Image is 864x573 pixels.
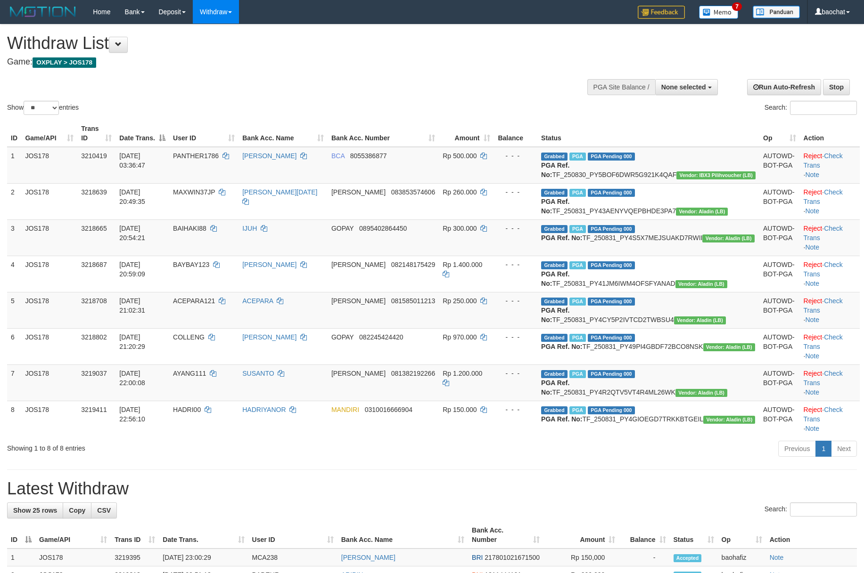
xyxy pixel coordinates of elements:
[638,6,685,19] img: Feedback.jpg
[541,225,568,233] span: Grabbed
[331,152,345,160] span: BCA
[485,554,540,561] span: Copy 217801021671500 to clipboard
[800,292,860,328] td: · ·
[747,79,821,95] a: Run Auto-Refresh
[173,225,206,232] span: BAIHAKI88
[588,298,635,306] span: PGA Pending
[765,502,857,517] label: Search:
[702,234,754,242] span: Vendor URL: https://dashboard.q2checkout.com/secure
[331,406,359,413] span: MANDIRI
[804,370,823,377] a: Reject
[331,297,386,305] span: [PERSON_NAME]
[7,502,63,518] a: Show 25 rows
[7,328,21,364] td: 6
[173,188,215,196] span: MAXWIN37JP
[805,171,819,178] a: Note
[759,147,800,184] td: AUTOWD-BOT-PGA
[588,406,635,414] span: PGA Pending
[248,522,337,549] th: User ID: activate to sort column ascending
[541,379,569,396] b: PGA Ref. No:
[443,370,482,377] span: Rp 1.200.000
[569,153,586,161] span: Marked by baohafiz
[759,219,800,256] td: AUTOWD-BOT-PGA
[391,261,435,268] span: Copy 082148175429 to clipboard
[242,261,296,268] a: [PERSON_NAME]
[119,188,145,205] span: [DATE] 20:49:35
[537,183,759,219] td: TF_250831_PY43AENYVQEPBHDE3PA7
[341,554,395,561] a: [PERSON_NAME]
[242,188,317,196] a: [PERSON_NAME][DATE]
[541,234,582,242] b: PGA Ref. No:
[569,406,586,414] span: Marked by baohafiz
[569,334,586,342] span: Marked by baohafiz
[543,549,619,566] td: Rp 150,000
[21,183,77,219] td: JOS178
[804,225,843,242] a: Check Trans
[350,152,387,160] span: Copy 8055386877 to clipboard
[541,343,582,350] b: PGA Ref. No:
[804,188,843,205] a: Check Trans
[800,219,860,256] td: · ·
[119,333,145,350] span: [DATE] 21:20:29
[359,225,407,232] span: Copy 0895402864450 to clipboard
[7,147,21,184] td: 1
[239,120,328,147] th: Bank Acc. Name: activate to sort column ascending
[718,549,766,566] td: baohafiz
[537,292,759,328] td: TF_250831_PY4CY5P2IVTCD2TWBSU4
[804,188,823,196] a: Reject
[703,416,755,424] span: Vendor URL: https://dashboard.q2checkout.com/secure
[804,152,823,160] a: Reject
[7,292,21,328] td: 5
[7,101,79,115] label: Show entries
[800,256,860,292] td: · ·
[13,507,57,514] span: Show 25 rows
[468,522,543,549] th: Bank Acc. Number: activate to sort column ascending
[569,370,586,378] span: Marked by baohafiz
[69,507,85,514] span: Copy
[21,147,77,184] td: JOS178
[759,401,800,437] td: AUTOWD-BOT-PGA
[443,406,477,413] span: Rp 150.000
[718,522,766,549] th: Op: activate to sort column ascending
[173,261,209,268] span: BAYBAY123
[674,554,702,562] span: Accepted
[24,101,59,115] select: Showentries
[537,256,759,292] td: TF_250831_PY41JM6IWM4OFSFYANAD
[173,406,201,413] span: HADRI00
[7,34,567,53] h1: Withdraw List
[498,369,534,378] div: - - -
[498,151,534,161] div: - - -
[759,120,800,147] th: Op: activate to sort column ascending
[541,307,569,323] b: PGA Ref. No:
[759,183,800,219] td: AUTOWD-BOT-PGA
[805,388,819,396] a: Note
[331,333,354,341] span: GOPAY
[242,333,296,341] a: [PERSON_NAME]
[543,522,619,549] th: Amount: activate to sort column ascending
[443,152,477,160] span: Rp 500.000
[675,280,727,288] span: Vendor URL: https://dashboard.q2checkout.com/secure
[7,120,21,147] th: ID
[169,120,239,147] th: User ID: activate to sort column ascending
[588,189,635,197] span: PGA Pending
[494,120,538,147] th: Balance
[800,183,860,219] td: · ·
[759,256,800,292] td: AUTOWD-BOT-PGA
[119,406,145,423] span: [DATE] 22:56:10
[569,261,586,269] span: Marked by baohafiz
[7,183,21,219] td: 2
[800,120,860,147] th: Action
[588,261,635,269] span: PGA Pending
[805,352,819,360] a: Note
[804,152,843,169] a: Check Trans
[804,225,823,232] a: Reject
[804,297,823,305] a: Reject
[443,297,477,305] span: Rp 250.000
[242,406,286,413] a: HADRIYANOR
[173,370,206,377] span: AYANG111
[498,332,534,342] div: - - -
[619,522,669,549] th: Balance: activate to sort column ascending
[661,83,706,91] span: None selected
[248,549,337,566] td: MCA238
[77,120,115,147] th: Trans ID: activate to sort column ascending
